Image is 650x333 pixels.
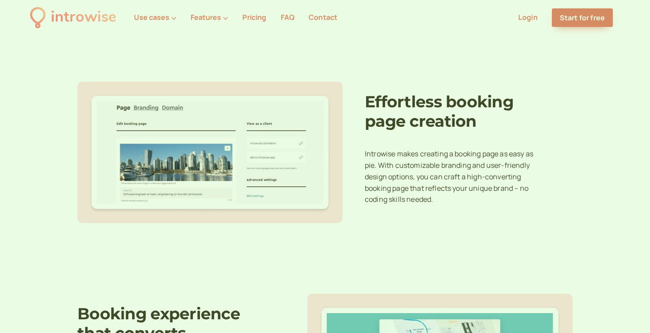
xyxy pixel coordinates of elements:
[552,8,613,27] a: Start for free
[30,5,116,30] a: introwise
[51,5,116,30] div: introwise
[365,148,542,206] p: Introwise makes creating a booking page as easy as pie. With customizable branding and user-frien...
[191,13,228,21] button: Features
[77,82,343,223] img: Simple booking page editing interface
[365,92,542,130] h2: Effortless booking page creation
[242,12,266,22] a: Pricing
[134,13,176,21] button: Use cases
[309,12,337,22] a: Contact
[281,12,294,22] a: FAQ
[518,12,538,22] a: Login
